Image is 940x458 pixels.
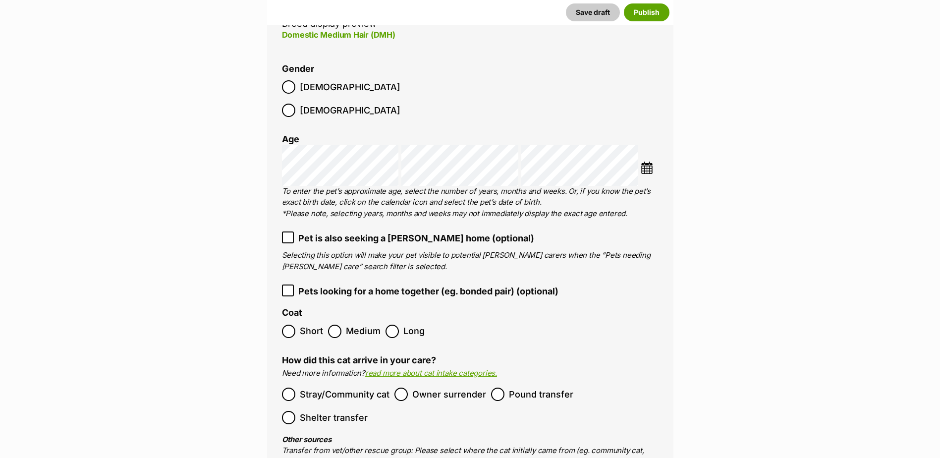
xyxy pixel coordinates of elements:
img: ... [641,162,653,174]
a: read more about cat intake categories. [365,368,497,378]
span: [DEMOGRAPHIC_DATA] [300,80,400,94]
label: Coat [282,308,302,318]
span: Pet is also seeking a [PERSON_NAME] home (optional) [298,231,534,245]
p: Domestic Medium Hair (DMH) [282,29,579,41]
button: Publish [624,3,669,21]
label: Gender [282,64,314,74]
span: Pets looking for a home together (eg. bonded pair) (optional) [298,285,558,298]
span: Stray/Community cat [300,388,389,401]
b: Other sources [282,435,332,444]
label: Age [282,134,299,144]
p: Need more information? [282,368,659,379]
button: Save draft [566,3,620,21]
span: Owner surrender [412,388,486,401]
span: Shelter transfer [300,411,368,424]
span: Pound transfer [509,388,573,401]
p: To enter the pet’s approximate age, select the number of years, months and weeks. Or, if you know... [282,186,659,220]
span: [DEMOGRAPHIC_DATA] [300,104,400,117]
p: Selecting this option will make your pet visible to potential [PERSON_NAME] carers when the “Pets... [282,250,659,272]
label: How did this cat arrive in your care? [282,355,436,365]
span: Short [300,325,323,338]
span: Medium [346,325,381,338]
span: Long [403,325,425,338]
